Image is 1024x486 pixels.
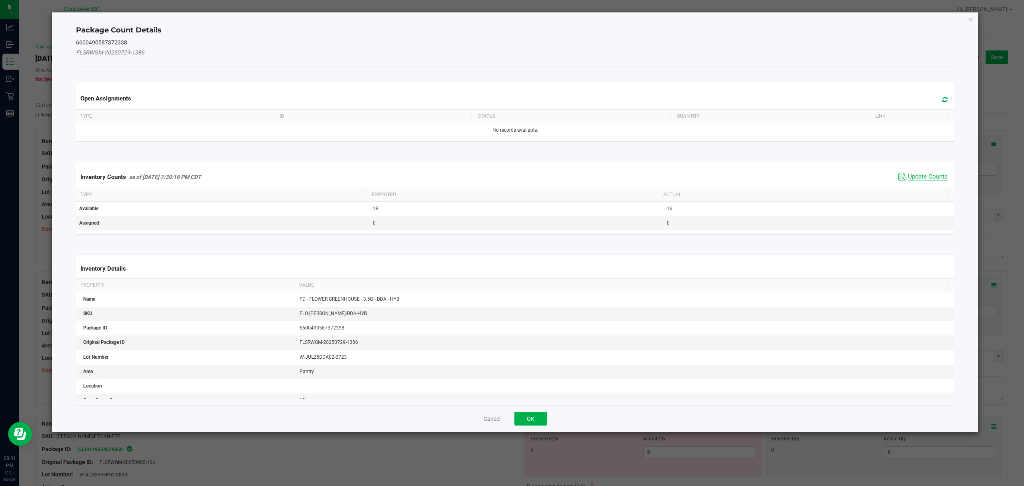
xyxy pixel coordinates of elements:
span: Assigned [79,220,99,226]
span: as of [DATE] 7:38:16 PM CDT [129,174,201,180]
span: SKU [83,311,92,316]
span: Original Package ID [83,339,125,345]
span: Open Assignments [80,95,131,102]
h4: Package Count Details [76,25,954,36]
span: Available [79,206,98,211]
span: Lot Number [83,354,108,360]
span: Link [875,113,886,119]
span: Inventory Counts [80,173,126,181]
span: Property [80,282,104,288]
span: Inventory Details [80,265,126,272]
span: Value [299,282,314,288]
span: - [300,383,301,389]
span: Type [80,113,92,119]
button: Close [968,14,974,24]
span: 6600490587372338 [300,325,344,331]
span: ID [280,113,284,119]
button: OK [514,412,547,426]
h5: FLSRWGM-20250729-1386 [76,50,954,56]
span: Package ID [83,325,107,331]
h5: 6600490587372338 [76,40,954,46]
span: 18 [300,398,305,403]
iframe: Resource center [8,422,32,446]
span: FLSRWGM-20250729-1386 [300,339,358,345]
span: Pantry [300,369,314,374]
span: Expected [372,192,396,197]
span: Status [478,113,495,119]
span: Update Counts [908,173,948,181]
span: Name [83,296,95,302]
button: Cancel [484,415,500,423]
td: No records available. [74,123,956,137]
span: 0 [667,220,670,226]
span: Compliance Qty [83,398,117,403]
span: 18 [373,206,378,211]
span: Type [80,192,92,197]
span: FD - FLOWER GREENHOUSE - 3.5G - DDA - HYB [300,296,399,302]
span: 0 [373,220,376,226]
span: 16 [667,206,672,211]
span: Actual [663,192,681,197]
span: Quantity [677,113,700,119]
span: Area [83,369,93,374]
span: Location [83,383,102,389]
span: W-JUL25DDA02-0723 [300,354,347,360]
span: FLO-[PERSON_NAME]-DDA-HYB [300,311,367,316]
